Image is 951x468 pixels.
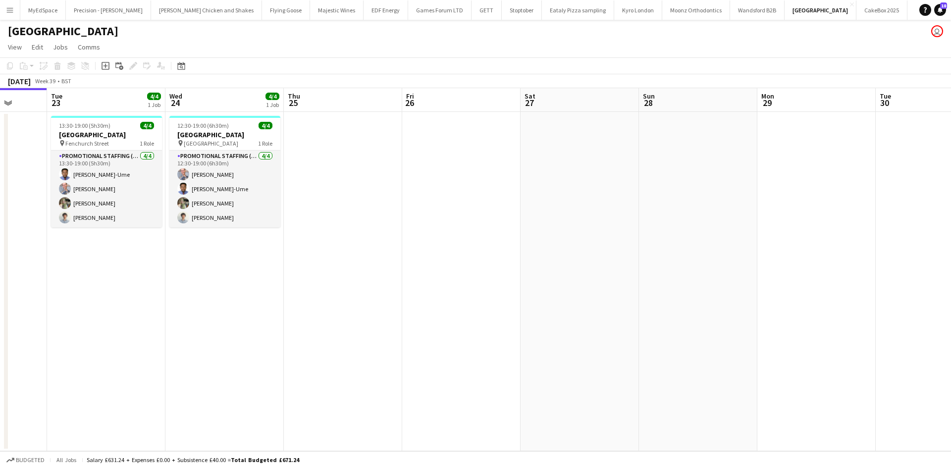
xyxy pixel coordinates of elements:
div: BST [61,77,71,85]
button: Stoptober [502,0,542,20]
button: Games Forum LTD [408,0,472,20]
button: Precision - [PERSON_NAME] [66,0,151,20]
span: Total Budgeted £671.24 [231,456,299,464]
button: MyEdSpace [20,0,66,20]
button: Eataly Pizza sampling [542,0,614,20]
span: Edit [32,43,43,52]
button: GETT [472,0,502,20]
div: [DATE] [8,76,31,86]
button: CakeBox 2025 [856,0,907,20]
span: 18 [940,2,947,9]
h1: [GEOGRAPHIC_DATA] [8,24,118,39]
button: Moonz Orthodontics [662,0,730,20]
a: Edit [28,41,47,53]
span: View [8,43,22,52]
button: Majestic Wines [310,0,364,20]
button: EDF Energy [364,0,408,20]
button: [PERSON_NAME] Chicken and Shakes [151,0,262,20]
div: Salary £631.24 + Expenses £0.00 + Subsistence £40.00 = [87,456,299,464]
button: Wandsford B2B [730,0,785,20]
span: Budgeted [16,457,45,464]
span: Jobs [53,43,68,52]
app-user-avatar: Ellie Allen [931,25,943,37]
a: 18 [934,4,946,16]
a: View [4,41,26,53]
button: Kyro London [614,0,662,20]
a: Jobs [49,41,72,53]
a: Comms [74,41,104,53]
span: Comms [78,43,100,52]
span: All jobs [54,456,78,464]
button: Flying Goose [262,0,310,20]
button: Budgeted [5,455,46,466]
button: [GEOGRAPHIC_DATA] [785,0,856,20]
